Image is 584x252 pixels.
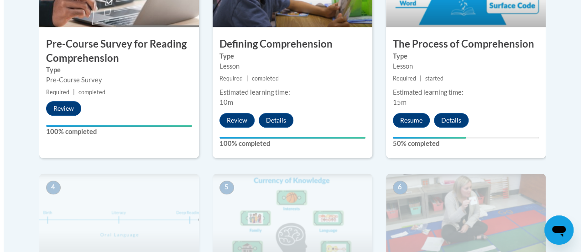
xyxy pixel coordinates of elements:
[216,113,251,128] button: Review
[243,75,245,82] span: |
[69,89,71,96] span: |
[216,181,230,194] span: 5
[36,37,195,65] h3: Pre-Course Survey for Reading Comprehension
[389,181,404,194] span: 6
[75,89,102,96] span: completed
[216,87,362,97] div: Estimated learning time:
[216,51,362,61] label: Type
[389,61,535,71] div: Lesson
[389,51,535,61] label: Type
[216,139,362,149] label: 100% completed
[42,65,188,75] label: Type
[382,37,542,51] h3: The Process of Comprehension
[42,75,188,85] div: Pre-Course Survey
[389,137,462,139] div: Your progress
[422,75,440,82] span: started
[216,98,229,106] span: 10m
[389,87,535,97] div: Estimated learning time:
[42,89,66,96] span: Required
[389,113,426,128] button: Resume
[389,139,535,149] label: 50% completed
[541,215,570,245] iframe: Button to launch messaging window
[216,75,239,82] span: Required
[416,75,418,82] span: |
[389,98,403,106] span: 15m
[42,127,188,137] label: 100% completed
[248,75,275,82] span: completed
[389,75,412,82] span: Required
[255,113,290,128] button: Details
[216,137,362,139] div: Your progress
[42,125,188,127] div: Your progress
[42,181,57,194] span: 4
[42,101,78,116] button: Review
[209,37,369,51] h3: Defining Comprehension
[430,113,465,128] button: Details
[216,61,362,71] div: Lesson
